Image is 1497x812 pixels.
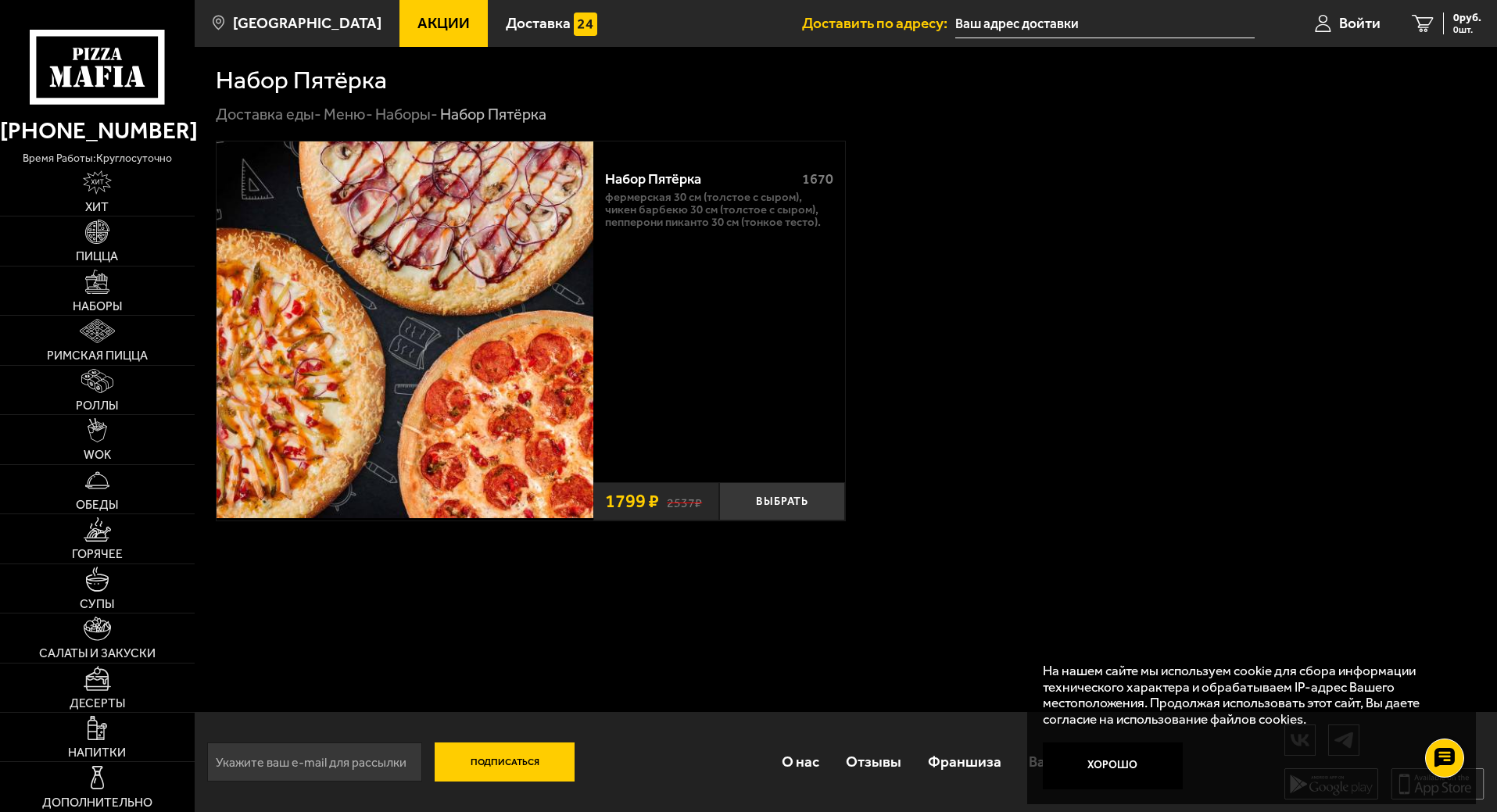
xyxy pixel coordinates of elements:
span: Супы [80,598,114,610]
span: Напитки [68,746,126,759]
p: Фермерская 30 см (толстое с сыром), Чикен Барбекю 30 см (толстое с сыром), Пепперони Пиканто 30 с... [605,191,833,229]
img: Набор Пятёрка [217,141,593,518]
a: Франшиза [915,736,1015,787]
span: Горячее [72,548,123,560]
div: Набор Пятёрка [440,105,546,125]
button: Хорошо [1043,742,1184,789]
span: Акции [417,16,470,30]
a: Доставка еды- [216,105,321,123]
span: Дополнительно [42,796,152,809]
span: Римская пицца [47,349,148,362]
span: WOK [84,449,111,461]
a: Меню- [324,105,373,123]
span: Десерты [70,697,125,710]
a: Наборы- [375,105,438,123]
div: Набор Пятёрка [605,171,789,188]
img: 15daf4d41897b9f0e9f617042186c801.svg [574,13,597,36]
span: 1670 [802,170,833,188]
span: Наборы [73,300,122,313]
s: 2537 ₽ [667,493,702,510]
a: Отзывы [833,736,915,787]
h1: Набор Пятёрка [216,68,387,93]
span: Войти [1339,16,1381,30]
span: Пицца [76,250,118,263]
span: Хит [85,201,109,213]
p: На нашем сайте мы используем cookie для сбора информации технического характера и обрабатываем IP... [1043,663,1452,728]
span: Доставить по адресу: [802,16,955,30]
input: Ваш адрес доставки [955,9,1255,38]
span: Салаты и закуски [39,647,156,660]
span: 1799 ₽ [605,492,659,511]
span: 0 руб. [1453,13,1481,23]
span: Доставка [506,16,571,30]
a: Вакансии [1015,736,1107,787]
button: Подписаться [435,742,575,782]
span: 0 шт. [1453,25,1481,34]
button: Выбрать [719,482,845,520]
span: Обеды [76,499,118,511]
a: О нас [768,736,832,787]
span: Роллы [76,399,118,412]
span: [GEOGRAPHIC_DATA] [233,16,381,30]
a: Набор Пятёрка [217,141,593,520]
input: Укажите ваш e-mail для рассылки [207,742,422,782]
